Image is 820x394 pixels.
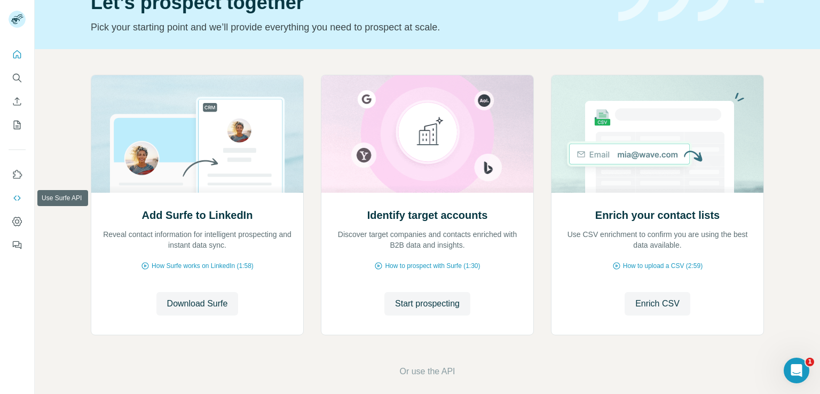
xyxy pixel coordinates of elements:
[384,292,470,316] button: Start prospecting
[167,297,228,310] span: Download Surfe
[551,75,764,193] img: Enrich your contact lists
[806,358,814,366] span: 1
[9,165,26,184] button: Use Surfe on LinkedIn
[152,261,254,271] span: How Surfe works on LinkedIn (1:58)
[399,365,455,378] button: Or use the API
[91,75,304,193] img: Add Surfe to LinkedIn
[156,292,239,316] button: Download Surfe
[784,358,809,383] iframe: Intercom live chat
[623,261,703,271] span: How to upload a CSV (2:59)
[595,208,720,223] h2: Enrich your contact lists
[562,229,753,250] p: Use CSV enrichment to confirm you are using the best data available.
[142,208,253,223] h2: Add Surfe to LinkedIn
[9,115,26,135] button: My lists
[9,45,26,64] button: Quick start
[91,20,605,35] p: Pick your starting point and we’ll provide everything you need to prospect at scale.
[367,208,488,223] h2: Identify target accounts
[9,92,26,111] button: Enrich CSV
[102,229,293,250] p: Reveal contact information for intelligent prospecting and instant data sync.
[395,297,460,310] span: Start prospecting
[385,261,480,271] span: How to prospect with Surfe (1:30)
[332,229,523,250] p: Discover target companies and contacts enriched with B2B data and insights.
[625,292,690,316] button: Enrich CSV
[635,297,680,310] span: Enrich CSV
[321,75,534,193] img: Identify target accounts
[9,188,26,208] button: Use Surfe API
[9,68,26,88] button: Search
[9,212,26,231] button: Dashboard
[9,235,26,255] button: Feedback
